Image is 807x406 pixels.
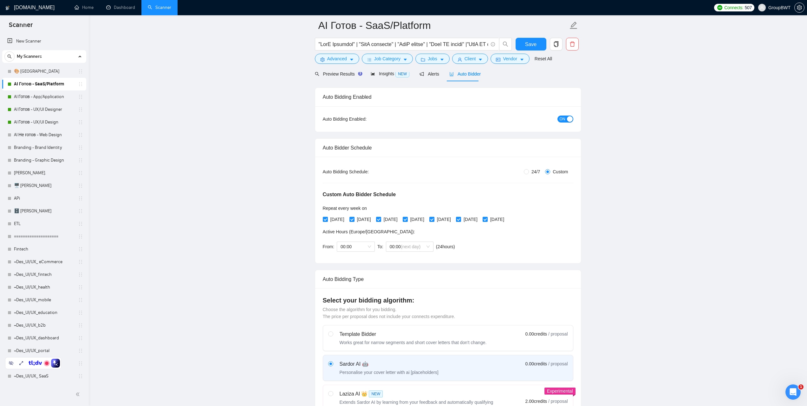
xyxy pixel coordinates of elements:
img: logo [5,3,10,13]
h4: Select your bidding algorithm: [323,296,573,305]
span: setting [320,57,325,62]
span: search [315,72,319,76]
span: [DATE] [408,216,427,223]
a: dashboardDashboard [106,5,135,10]
span: Custom [550,168,570,175]
span: notification [420,72,424,76]
span: Client [465,55,476,62]
span: ON [560,116,565,123]
span: holder [78,323,83,328]
a: Branding - Graphic Design [14,154,74,167]
a: Reset All [535,55,552,62]
span: Job Category [374,55,400,62]
a: +Des_UI/UX_portal [14,344,74,357]
span: holder [78,69,83,74]
img: upwork-logo.png [717,5,722,10]
a: Fintech [14,243,74,256]
a: AI Готов - UX/UI Designer [14,103,74,116]
span: [DATE] [434,216,453,223]
a: homeHome [75,5,94,10]
a: setting [794,5,804,10]
span: [DATE] [381,216,400,223]
span: / proposal [548,361,568,367]
span: Preview Results [315,71,361,77]
span: search [5,54,14,59]
span: [DATE] [355,216,374,223]
a: AI Готов - SaaS/Platform [14,78,74,90]
div: Laziza AI [340,390,498,398]
span: holder [78,132,83,137]
a: +Des_UI/UX_dashboard [14,332,74,344]
input: Search Freelance Jobs... [319,40,488,48]
a: +Des_UI/UX_ eCommerce [14,256,74,268]
span: holder [78,234,83,239]
span: 1 [798,384,804,389]
a: searchScanner [148,5,171,10]
div: Template Bidder [340,330,487,338]
a: 🎨 [GEOGRAPHIC_DATA] [14,65,74,78]
a: 🗄️ [PERSON_NAME] [14,205,74,217]
button: folderJobscaret-down [415,54,450,64]
span: holder [78,285,83,290]
a: +Des_UI/UX_b2b [14,319,74,332]
span: folder [421,57,425,62]
div: Sardor AI 🤖 [340,360,439,368]
a: +Des_UI/UX_mobile [14,294,74,306]
span: [DATE] [488,216,507,223]
button: delete [566,38,579,50]
a: AI Готов - App/Application [14,90,74,103]
a: AI Готов - UX/UI Design [14,116,74,129]
span: / proposal [548,331,568,337]
span: setting [795,5,804,10]
a: +Des_UI/UX_ Redesign [14,357,74,370]
span: NEW [369,390,383,397]
button: copy [550,38,563,50]
div: Auto Bidding Schedule: [323,168,406,175]
a: New Scanner [7,35,81,48]
div: Auto Bidder Schedule [323,139,573,157]
span: holder [78,259,83,264]
span: [DATE] [328,216,347,223]
span: holder [78,120,83,125]
div: Auto Bidding Enabled [323,88,573,106]
span: Jobs [428,55,437,62]
span: delete [566,41,578,47]
a: +Des_UI/UX_education [14,306,74,319]
input: Scanner name... [318,17,568,33]
span: holder [78,107,83,112]
span: 2.00 credits [525,398,547,405]
span: holder [78,310,83,315]
a: APi [14,192,74,205]
span: Scanner [4,20,38,34]
button: search [4,51,15,62]
span: 24/7 [529,168,543,175]
span: copy [550,41,562,47]
span: To: [377,244,383,249]
span: info-circle [491,42,495,46]
span: holder [78,170,83,176]
span: caret-down [440,57,444,62]
span: holder [78,247,83,252]
span: holder [78,272,83,277]
button: userClientcaret-down [452,54,488,64]
button: Save [516,38,546,50]
span: [DATE] [461,216,480,223]
span: holder [78,94,83,99]
a: +Des_UI/UX_ Audit [14,383,74,395]
iframe: Intercom live chat [785,384,801,400]
a: +Des_UI/UX_ SaaS [14,370,74,383]
div: Works great for narrow segments and short cover letters that don't change. [340,339,487,346]
span: NEW [395,70,409,77]
a: [PERSON_NAME]. [14,167,74,179]
span: caret-down [478,57,483,62]
span: holder [78,209,83,214]
span: (next day) [401,244,420,249]
span: search [499,41,511,47]
span: holder [78,82,83,87]
div: Tooltip anchor [357,71,363,77]
button: settingAdvancedcaret-down [315,54,359,64]
span: 507 [745,4,752,11]
span: holder [78,348,83,353]
button: search [499,38,512,50]
span: holder [78,297,83,303]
